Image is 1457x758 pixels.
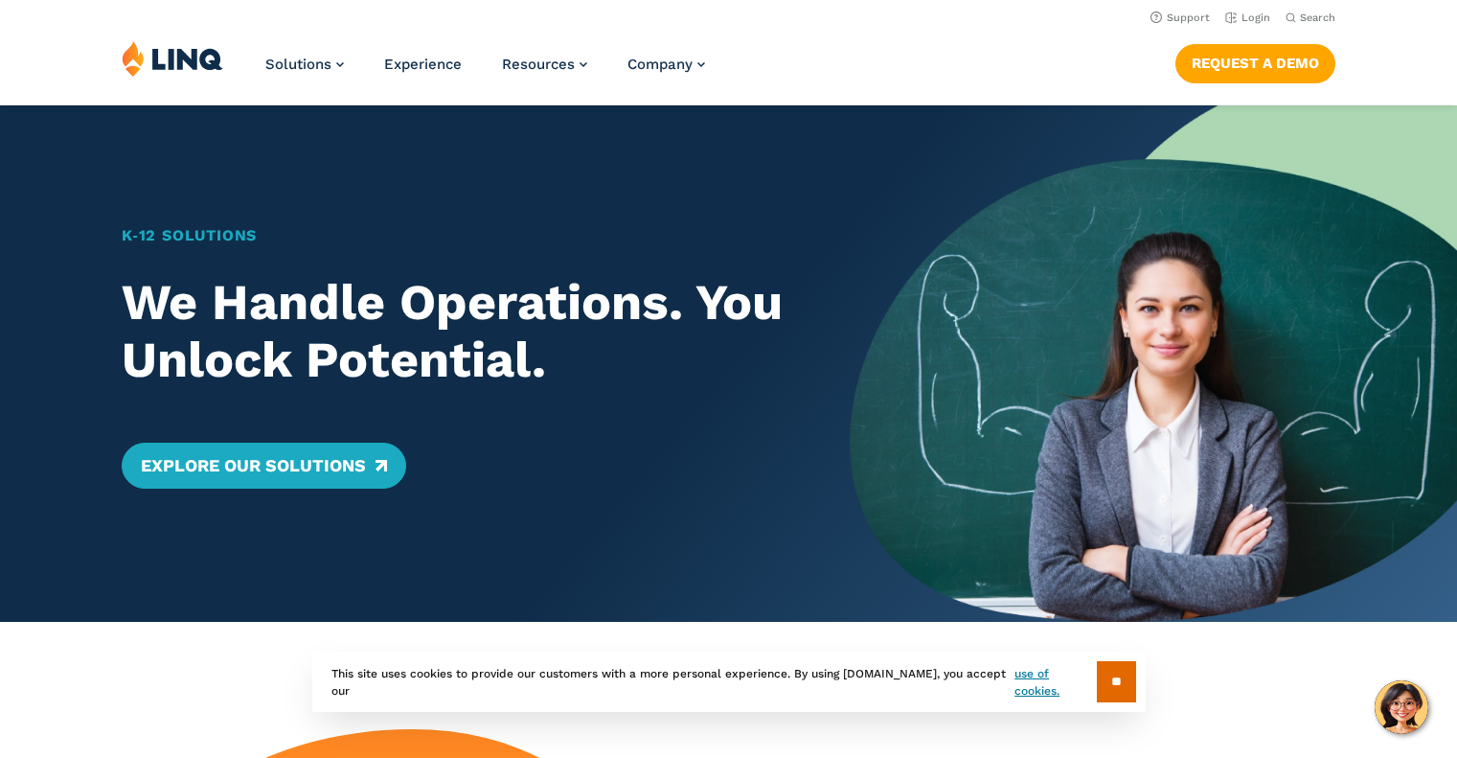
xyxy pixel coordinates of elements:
a: Login [1225,11,1270,24]
button: Hello, have a question? Let’s chat. [1375,680,1428,734]
h1: K‑12 Solutions [122,224,791,247]
div: This site uses cookies to provide our customers with a more personal experience. By using [DOMAIN... [312,652,1146,712]
a: Explore Our Solutions [122,443,406,489]
a: use of cookies. [1014,665,1096,700]
a: Company [627,56,705,73]
span: Company [627,56,693,73]
h2: We Handle Operations. You Unlock Potential. [122,274,791,389]
a: Solutions [265,56,344,73]
span: Resources [502,56,575,73]
img: LINQ | K‑12 Software [122,40,223,77]
a: Support [1150,11,1210,24]
a: Request a Demo [1175,44,1335,82]
nav: Button Navigation [1175,40,1335,82]
nav: Primary Navigation [265,40,705,103]
a: Resources [502,56,587,73]
a: Experience [384,56,462,73]
button: Open Search Bar [1286,11,1335,25]
span: Search [1300,11,1335,24]
span: Solutions [265,56,331,73]
img: Home Banner [850,105,1457,622]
